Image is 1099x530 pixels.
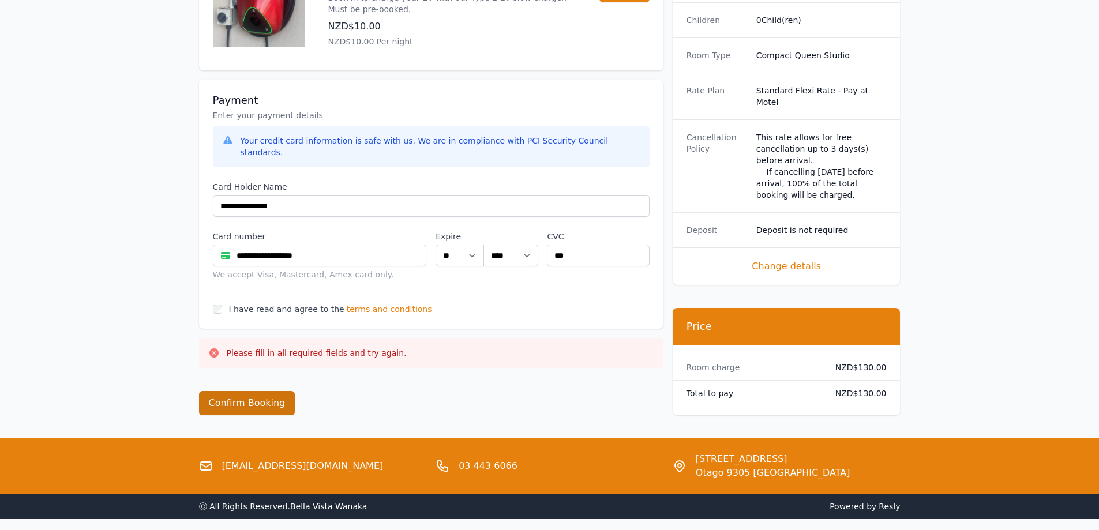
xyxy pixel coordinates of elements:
[687,85,747,108] dt: Rate Plan
[687,14,747,26] dt: Children
[879,502,900,511] a: Resly
[687,50,747,61] dt: Room Type
[687,260,887,273] span: Change details
[213,110,650,121] p: Enter your payment details
[213,269,427,280] div: We accept Visa, Mastercard, Amex card only.
[826,388,887,399] dd: NZD$130.00
[241,135,640,158] div: Your credit card information is safe with us. We are in compliance with PCI Security Council stan...
[199,502,367,511] span: ⓒ All Rights Reserved. Bella Vista Wanaka
[756,14,887,26] dd: 0 Child(ren)
[483,231,538,242] label: .
[756,131,887,201] div: This rate allows for free cancellation up to 3 days(s) before arrival. If cancelling [DATE] befor...
[687,319,887,333] h3: Price
[199,391,295,415] button: Confirm Booking
[687,224,747,236] dt: Deposit
[213,231,427,242] label: Card number
[687,131,747,201] dt: Cancellation Policy
[756,50,887,61] dd: Compact Queen Studio
[227,347,407,359] p: Please fill in all required fields and try again.
[436,231,483,242] label: Expire
[328,20,576,33] p: NZD$10.00
[328,36,576,47] p: NZD$10.00 Per night
[687,362,817,373] dt: Room charge
[222,459,384,473] a: [EMAIL_ADDRESS][DOMAIN_NAME]
[756,224,887,236] dd: Deposit is not required
[213,181,650,193] label: Card Holder Name
[347,303,432,315] span: terms and conditions
[826,362,887,373] dd: NZD$130.00
[229,305,344,314] label: I have read and agree to the
[213,93,650,107] h3: Payment
[696,452,850,466] span: [STREET_ADDRESS]
[696,466,850,480] span: Otago 9305 [GEOGRAPHIC_DATA]
[459,459,517,473] a: 03 443 6066
[547,231,649,242] label: CVC
[554,501,901,512] span: Powered by
[687,388,817,399] dt: Total to pay
[756,85,887,108] dd: Standard Flexi Rate - Pay at Motel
